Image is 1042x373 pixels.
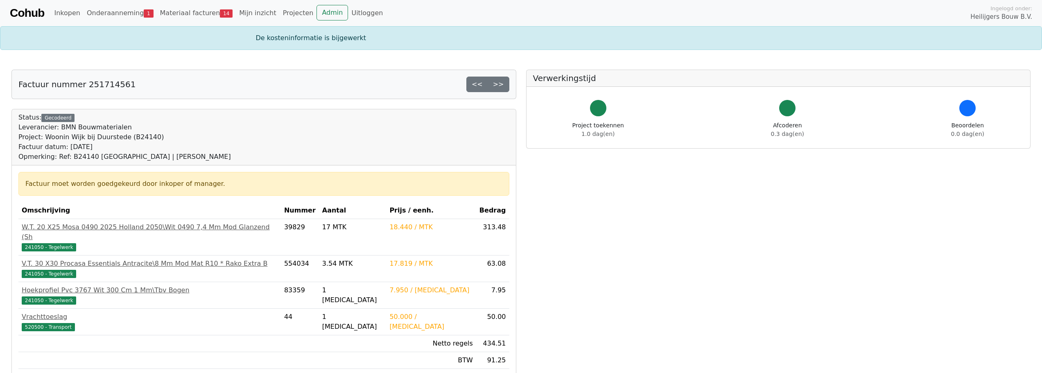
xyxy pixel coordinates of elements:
[476,219,509,255] td: 313.48
[281,282,319,309] td: 83359
[476,335,509,352] td: 434.51
[476,309,509,335] td: 50.00
[348,5,386,21] a: Uitloggen
[389,285,472,295] div: 7.950 / [MEDICAL_DATA]
[533,73,1024,83] h5: Verwerkingstijd
[51,5,83,21] a: Inkopen
[22,222,278,242] div: W.T. 20 X25 Mosa 0490 2025 Holland 2050\Wit 0490 7,4 Mm Mod Glanzend (Sh
[771,131,804,137] span: 0.3 dag(en)
[251,33,791,43] div: De kosteninformatie is bijgewerkt
[951,131,984,137] span: 0.0 dag(en)
[322,259,383,269] div: 3.54 MTK
[771,121,804,138] div: Afcoderen
[322,285,383,305] div: 1 [MEDICAL_DATA]
[281,255,319,282] td: 554034
[220,9,233,18] span: 14
[281,219,319,255] td: 39829
[476,255,509,282] td: 63.08
[144,9,153,18] span: 1
[386,202,476,219] th: Prijs / eenh.
[22,285,278,295] div: Hoekprofiel Pvc 3767 Wit 300 Cm 1 Mm\Tbv Bogen
[22,312,278,332] a: Vrachttoeslag520500 - Transport
[22,243,76,251] span: 241050 - Tegelwerk
[84,5,157,21] a: Onderaanneming1
[25,179,502,189] div: Factuur moet worden goedgekeurd door inkoper of manager.
[970,12,1032,22] span: Heilijgers Bouw B.V.
[322,312,383,332] div: 1 [MEDICAL_DATA]
[22,296,76,305] span: 241050 - Tegelwerk
[386,335,476,352] td: Netto regels
[572,121,624,138] div: Project toekennen
[476,202,509,219] th: Bedrag
[18,113,231,162] div: Status:
[466,77,488,92] a: <<
[389,312,472,332] div: 50.000 / [MEDICAL_DATA]
[389,259,472,269] div: 17.819 / MTK
[18,79,136,89] h5: Factuur nummer 251714561
[990,5,1032,12] span: Ingelogd onder:
[10,3,44,23] a: Cohub
[22,259,278,269] div: V.T. 30 X30 Procasa Essentials Antracite\8 Mm Mod Mat R10 * Rako Extra B
[476,282,509,309] td: 7.95
[280,5,317,21] a: Projecten
[22,270,76,278] span: 241050 - Tegelwerk
[157,5,236,21] a: Materiaal facturen14
[22,285,278,305] a: Hoekprofiel Pvc 3767 Wit 300 Cm 1 Mm\Tbv Bogen241050 - Tegelwerk
[316,5,348,20] a: Admin
[18,202,281,219] th: Omschrijving
[18,152,231,162] div: Opmerking: Ref: B24140 [GEOGRAPHIC_DATA] | [PERSON_NAME]
[389,222,472,232] div: 18.440 / MTK
[322,222,383,232] div: 17 MTK
[386,352,476,369] td: BTW
[18,122,231,132] div: Leverancier: BMN Bouwmaterialen
[22,222,278,252] a: W.T. 20 X25 Mosa 0490 2025 Holland 2050\Wit 0490 7,4 Mm Mod Glanzend (Sh241050 - Tegelwerk
[18,142,231,152] div: Factuur datum: [DATE]
[319,202,387,219] th: Aantal
[581,131,615,137] span: 1.0 dag(en)
[281,309,319,335] td: 44
[22,259,278,278] a: V.T. 30 X30 Procasa Essentials Antracite\8 Mm Mod Mat R10 * Rako Extra B241050 - Tegelwerk
[236,5,280,21] a: Mijn inzicht
[476,352,509,369] td: 91.25
[41,114,75,122] div: Gecodeerd
[22,323,75,331] span: 520500 - Transport
[951,121,984,138] div: Beoordelen
[18,132,231,142] div: Project: Woonin Wijk bij Duurstede (B24140)
[281,202,319,219] th: Nummer
[488,77,509,92] a: >>
[22,312,278,322] div: Vrachttoeslag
